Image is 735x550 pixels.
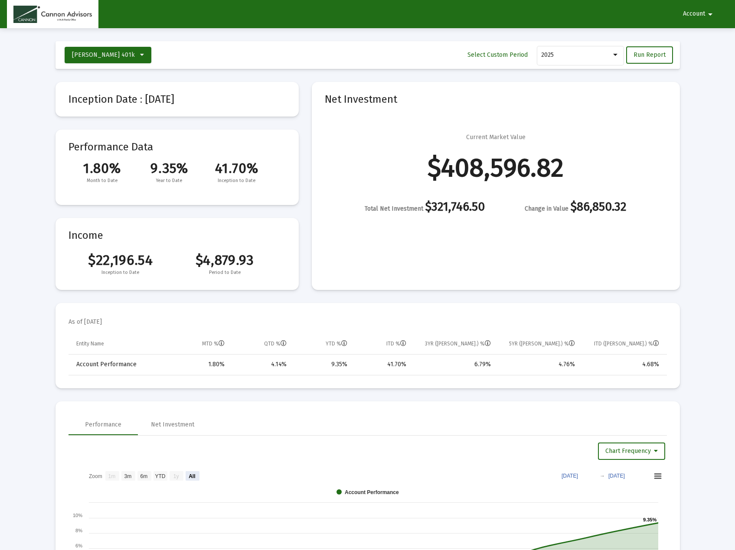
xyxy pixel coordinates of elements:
div: 4.76% [503,360,575,369]
text: [DATE] [562,473,578,479]
div: QTD % [264,340,287,347]
text: 1y [173,473,179,479]
td: Column 5YR (Ann.) % [497,333,581,354]
td: Column ITD % [353,333,412,354]
text: YTD [155,473,165,479]
img: Dashboard [13,6,92,23]
span: Month to Date [69,176,136,185]
span: 41.70% [203,160,270,176]
text: 3m [124,473,131,479]
div: Net Investment [151,420,194,429]
td: Column QTD % [231,333,293,354]
div: 3YR ([PERSON_NAME].) % [425,340,491,347]
div: 6.79% [418,360,491,369]
div: ITD ([PERSON_NAME].) % [594,340,659,347]
span: [PERSON_NAME] 401k [72,51,135,59]
span: Chart Frequency [605,447,658,455]
text: All [189,473,195,479]
td: Column 3YR (Ann.) % [412,333,497,354]
button: Account [673,5,726,23]
span: Inception to Date [69,268,173,277]
mat-card-title: Inception Date : [DATE] [69,95,286,104]
span: Total Net Investment [365,205,423,212]
span: Account [683,10,705,18]
span: 1.80% [69,160,136,176]
span: 2025 [541,51,554,59]
span: Change in Value [525,205,568,212]
mat-card-title: Net Investment [325,95,667,104]
text: [DATE] [608,473,625,479]
div: Current Market Value [466,133,526,142]
text: Zoom [89,473,102,479]
text: Account Performance [345,489,399,495]
div: $86,850.32 [525,202,627,213]
span: 9.35% [136,160,203,176]
div: ITD % [386,340,406,347]
td: Column MTD % [168,333,231,354]
div: 5YR ([PERSON_NAME].) % [509,340,575,347]
div: Entity Name [76,340,104,347]
span: $4,879.93 [173,252,277,268]
mat-icon: arrow_drop_down [705,6,715,23]
td: Column ITD (Ann.) % [581,333,666,354]
mat-card-title: Income [69,231,286,240]
div: 1.80% [174,360,225,369]
td: Column YTD % [293,333,354,354]
div: Data grid [69,333,667,375]
div: 4.68% [587,360,659,369]
span: $22,196.54 [69,252,173,268]
span: Run Report [634,51,666,59]
div: YTD % [326,340,347,347]
button: [PERSON_NAME] 401k [65,47,151,63]
text: 8% [75,528,82,533]
text: 6m [140,473,147,479]
div: Performance [85,420,121,429]
td: Account Performance [69,355,168,375]
span: Inception to Date [203,176,270,185]
div: 9.35% [299,360,348,369]
text: 1m [108,473,115,479]
button: Chart Frequency [598,443,665,460]
text: 6% [75,543,82,548]
span: Select Custom Period [467,51,528,59]
mat-card-title: Performance Data [69,143,286,185]
text: 9.35% [643,517,657,522]
div: 41.70% [359,360,406,369]
div: 4.14% [237,360,287,369]
text: → [600,473,605,479]
div: MTD % [202,340,225,347]
button: Run Report [626,46,673,64]
text: 10% [72,513,82,518]
div: $321,746.50 [365,202,485,213]
span: Period to Date [173,268,277,277]
td: Column Entity Name [69,333,168,354]
span: Year to Date [136,176,203,185]
div: $408,596.82 [428,163,564,172]
mat-card-subtitle: As of [DATE] [69,318,102,326]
